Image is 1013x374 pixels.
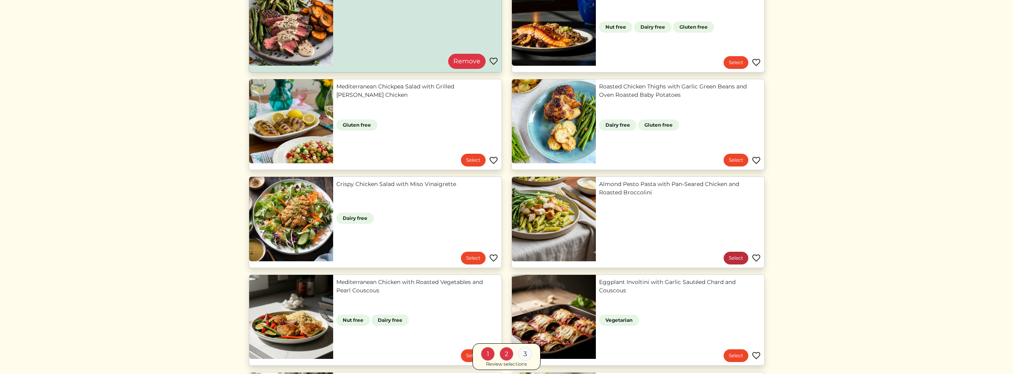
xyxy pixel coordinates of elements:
[336,278,498,295] a: Mediterranean Chicken with Roasted Vegetables and Pearl Couscous
[518,347,532,361] div: 3
[751,58,761,67] img: Favorite menu item
[489,57,498,66] img: Favorite menu item
[336,180,498,188] a: Crispy Chicken Salad with Miso Vinaigrette
[751,156,761,165] img: Favorite menu item
[461,252,486,264] a: Select
[489,253,498,263] img: Favorite menu item
[599,82,761,99] a: Roasted Chicken Thighs with Garlic Green Beans and Oven Roasted Baby Potatoes
[724,252,748,264] a: Select
[751,253,761,263] img: Favorite menu item
[336,82,498,99] a: Mediterranean Chickpea Salad with Grilled [PERSON_NAME] Chicken
[481,347,495,361] div: 1
[599,180,761,197] a: Almond Pesto Pasta with Pan-Seared Chicken and Roasted Broccolini
[472,343,541,370] a: 1 2 3 Review selections
[486,361,527,368] div: Review selections
[500,347,513,361] div: 2
[461,154,486,166] a: Select
[724,56,748,69] a: Select
[489,156,498,165] img: Favorite menu item
[448,54,486,69] a: Remove
[599,278,761,295] a: Eggplant Involtini with Garlic Sautéed Chard and Couscous
[724,154,748,166] a: Select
